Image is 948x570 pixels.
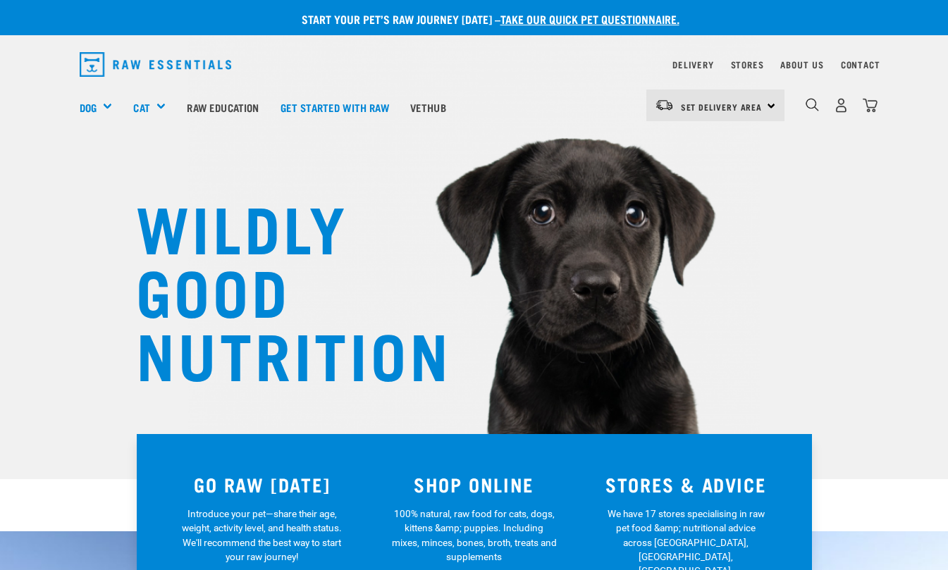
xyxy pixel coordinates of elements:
a: Dog [80,99,97,116]
a: Contact [841,62,880,67]
h3: GO RAW [DATE] [165,473,360,495]
img: van-moving.png [655,99,674,111]
img: user.png [834,98,849,113]
img: home-icon@2x.png [863,98,878,113]
a: Raw Education [176,79,269,135]
a: Stores [731,62,764,67]
img: Raw Essentials Logo [80,52,232,77]
a: Vethub [400,79,457,135]
a: About Us [780,62,823,67]
span: Set Delivery Area [681,104,763,109]
a: Delivery [672,62,713,67]
h3: STORES & ADVICE [589,473,784,495]
h1: WILDLY GOOD NUTRITION [136,194,418,384]
p: 100% natural, raw food for cats, dogs, kittens &amp; puppies. Including mixes, minces, bones, bro... [391,507,557,564]
img: home-icon-1@2x.png [806,98,819,111]
a: take our quick pet questionnaire. [500,16,679,22]
h3: SHOP ONLINE [376,473,572,495]
a: Get started with Raw [270,79,400,135]
nav: dropdown navigation [68,47,880,82]
p: Introduce your pet—share their age, weight, activity level, and health status. We'll recommend th... [179,507,345,564]
a: Cat [133,99,149,116]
